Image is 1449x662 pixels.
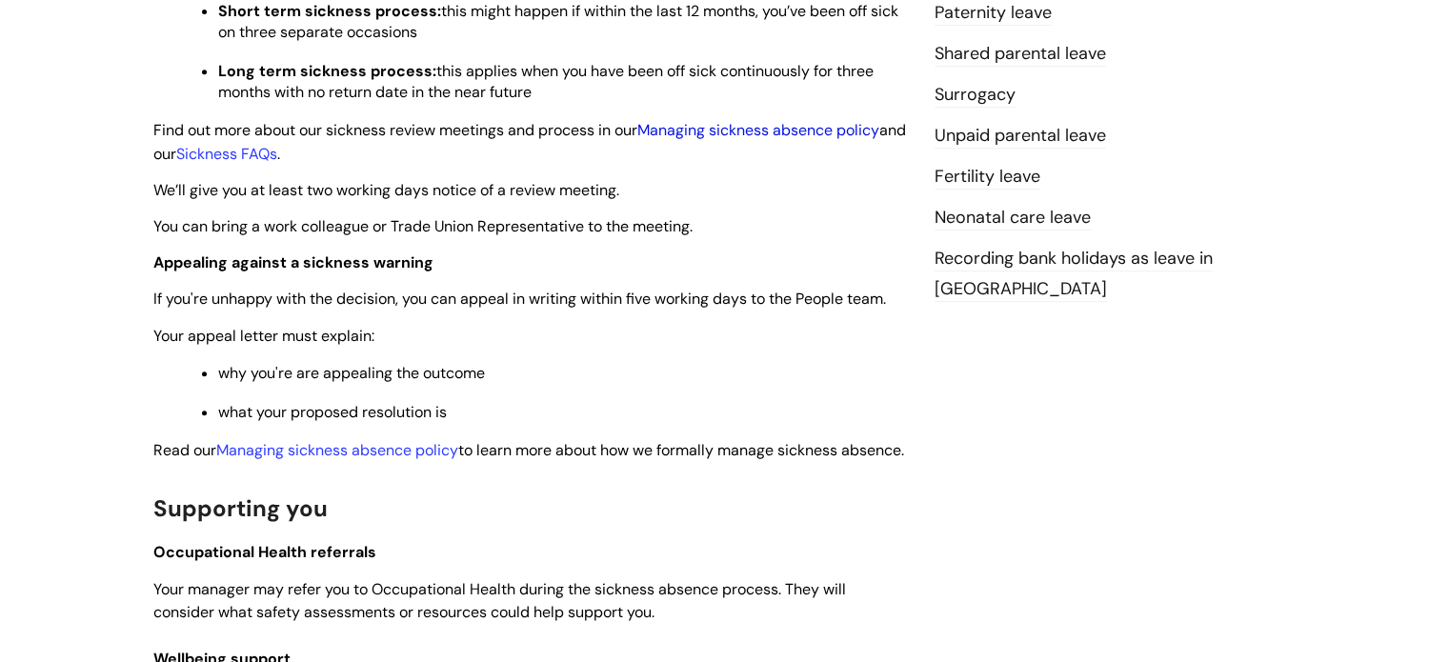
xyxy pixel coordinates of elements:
[176,144,277,164] a: Sickness FAQs
[935,42,1106,67] a: Shared parental leave
[153,579,846,623] span: Your manager may refer you to Occupational Health during the sickness absence process. They will ...
[153,120,906,164] span: Find out more about our sickness review meetings and process in our and our .
[153,440,904,460] span: Read our to learn more about how we formally manage sickness absence.
[153,216,693,236] span: You can bring a work colleague or Trade Union Representative to the meeting.
[935,83,1016,108] a: Surrogacy
[218,363,485,383] span: why you're are appealing the outcome
[153,180,619,200] span: We’ll give you at least two working days notice of a review meeting.
[218,1,898,42] span: this might happen if within the last 12 months, you’ve been off sick on three separate occasions
[153,252,433,272] span: Appealing against a sickness warning
[153,326,374,346] span: Your appeal letter must explain:
[935,206,1091,231] a: Neonatal care leave
[935,247,1213,302] a: Recording bank holidays as leave in [GEOGRAPHIC_DATA]
[935,1,1052,26] a: Paternity leave
[218,61,436,81] strong: Long term sickness process:
[935,165,1040,190] a: Fertility leave
[216,440,458,460] a: Managing sickness absence policy
[218,1,441,21] strong: Short term sickness process:
[153,542,376,562] span: Occupational Health referrals
[218,402,447,422] span: what your proposed resolution is
[637,120,879,140] a: Managing sickness absence policy
[153,289,886,309] span: If you're unhappy with the decision, you can appeal in writing within five working days to the Pe...
[935,124,1106,149] a: Unpaid parental leave
[153,493,328,523] span: Supporting you
[218,61,874,102] span: this applies when you have been off sick continuously for three months with no return date in the...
